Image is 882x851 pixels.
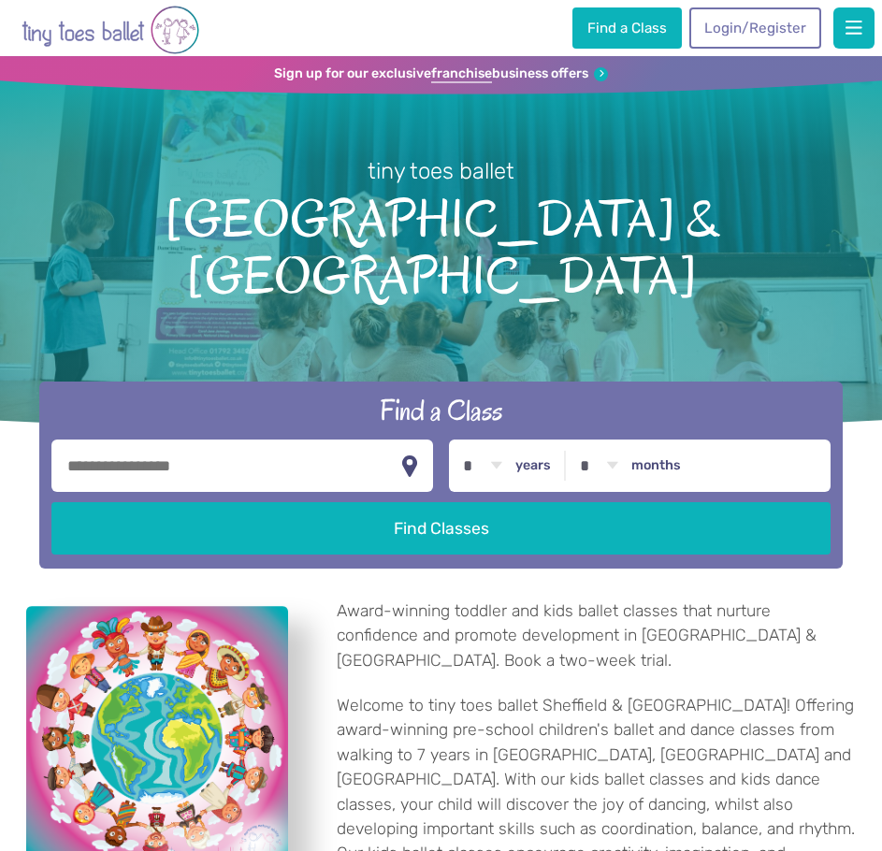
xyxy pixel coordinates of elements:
[274,65,609,83] a: Sign up for our exclusivefranchisebusiness offers
[368,158,514,184] small: tiny toes ballet
[51,392,831,429] h2: Find a Class
[22,4,199,56] img: tiny toes ballet
[431,65,492,83] strong: franchise
[51,502,831,555] button: Find Classes
[689,7,820,49] a: Login/Register
[27,187,855,306] span: [GEOGRAPHIC_DATA] & [GEOGRAPHIC_DATA]
[515,457,551,474] label: years
[337,599,855,672] p: Award-winning toddler and kids ballet classes that nurture confidence and promote development in ...
[572,7,681,49] a: Find a Class
[631,457,681,474] label: months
